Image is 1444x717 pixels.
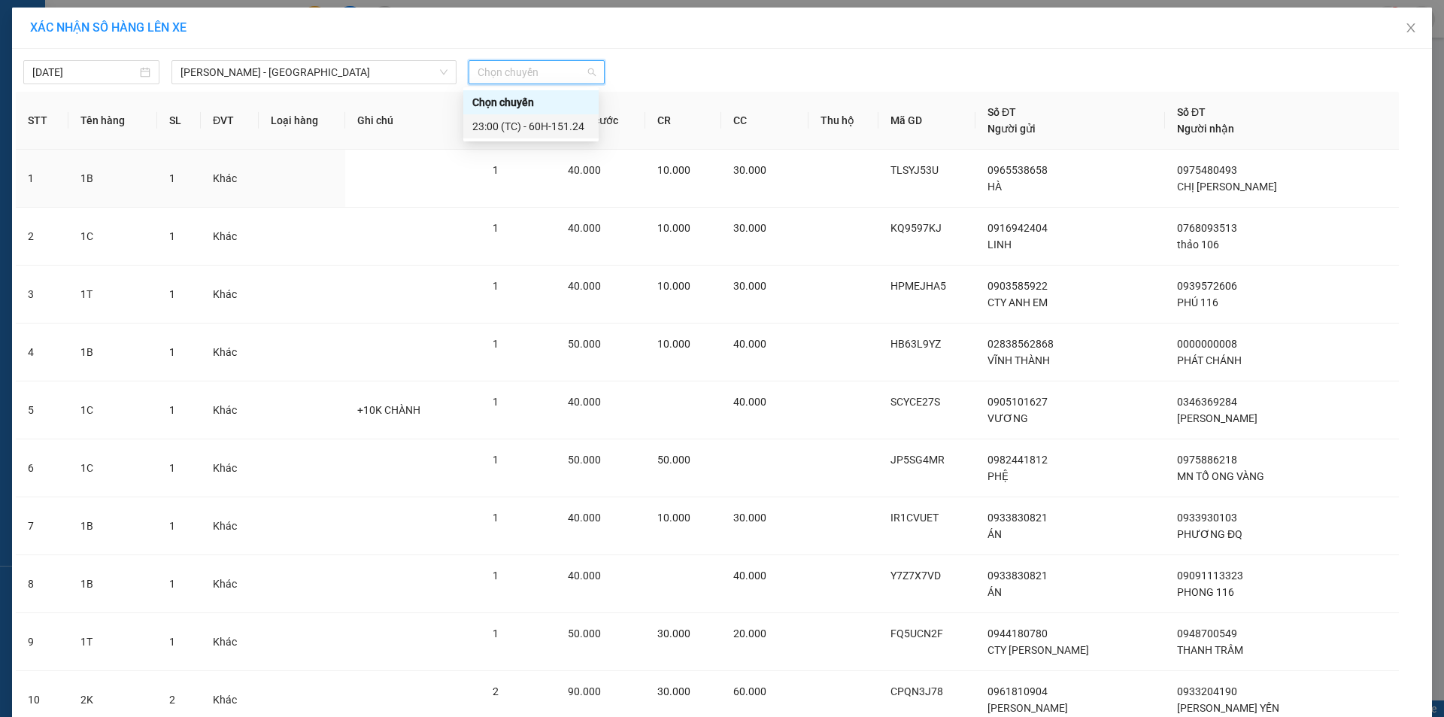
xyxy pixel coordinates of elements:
[463,90,599,114] div: Chọn chuyến
[169,404,175,416] span: 1
[890,280,946,292] span: HPMEJHA5
[1177,702,1279,714] span: [PERSON_NAME] YẾN
[1177,627,1237,640] span: 0948700549
[114,62,150,71] span: VP Nhận:
[733,396,766,408] span: 40.000
[6,62,35,71] span: VP Gửi:
[16,92,68,150] th: STT
[68,324,157,381] td: 1B
[987,238,1012,251] span: LINH
[35,62,65,71] span: VP HCM
[1177,354,1242,366] span: PHÁT CHÁNH
[987,586,1002,598] span: ÁN
[201,324,259,381] td: Khác
[987,338,1054,350] span: 02838562868
[890,570,941,582] span: Y7Z7X7VD
[169,230,175,242] span: 1
[201,266,259,324] td: Khác
[201,613,259,671] td: Khác
[987,702,1068,714] span: [PERSON_NAME]
[439,68,448,77] span: down
[6,80,104,117] span: Số 170 [PERSON_NAME], P8, Q11, [GEOGRAPHIC_DATA][PERSON_NAME]
[733,338,766,350] span: 40.000
[57,8,215,25] strong: NHÀ XE THUẬN HƯƠNG
[987,181,1002,193] span: HÀ
[16,324,68,381] td: 4
[1177,164,1237,176] span: 0975480493
[1177,570,1243,582] span: 09091113323
[890,164,939,176] span: TLSYJ53U
[1177,528,1242,540] span: PHƯƠNG ĐQ
[733,222,766,234] span: 30.000
[890,338,941,350] span: HB63L9YZ
[1177,454,1237,466] span: 0975886218
[68,555,157,613] td: 1B
[556,92,645,150] th: Tổng cước
[568,338,601,350] span: 50.000
[180,61,447,84] span: Hồ Chí Minh - Đồng Nai
[657,627,690,640] span: 30.000
[16,266,68,324] td: 3
[201,92,259,150] th: ĐVT
[733,685,766,697] span: 60.000
[890,627,943,640] span: FQ5UCN2F
[890,454,945,466] span: JP5SG4MR
[68,266,157,324] td: 1T
[1177,412,1257,424] span: [PERSON_NAME]
[987,570,1048,582] span: 0933830821
[201,208,259,266] td: Khác
[1177,338,1237,350] span: 0000000008
[1177,296,1218,308] span: PHÚ 116
[657,222,690,234] span: 10.000
[987,106,1016,118] span: Số ĐT
[987,123,1036,135] span: Người gửi
[733,627,766,640] span: 20.000
[733,164,766,176] span: 30.000
[70,41,203,50] strong: HCM - ĐỊNH QUÁN - PHƯƠNG LÂM
[201,150,259,208] td: Khác
[1390,8,1432,50] button: Close
[987,454,1048,466] span: 0982441812
[68,208,157,266] td: 1C
[16,208,68,266] td: 2
[169,462,175,474] span: 1
[68,150,157,208] td: 1B
[68,613,157,671] td: 1T
[493,164,499,176] span: 1
[987,470,1009,482] span: PHỆ
[149,62,217,71] span: NM Thuận Hương
[201,555,259,613] td: Khác
[987,685,1048,697] span: 0961810904
[987,528,1002,540] span: ÁN
[568,280,601,292] span: 40.000
[733,512,766,524] span: 30.000
[890,685,943,697] span: CPQN3J78
[657,338,690,350] span: 10.000
[16,381,68,439] td: 5
[16,439,68,497] td: 6
[16,150,68,208] td: 1
[493,512,499,524] span: 1
[1177,238,1219,251] span: thảo 106
[1177,222,1237,234] span: 0768093513
[987,222,1048,234] span: 0916942404
[1177,644,1243,656] span: THANH TRÂM
[657,454,690,466] span: 50.000
[568,454,601,466] span: 50.000
[890,396,940,408] span: SCYCE27S
[201,381,259,439] td: Khác
[1177,123,1234,135] span: Người nhận
[68,439,157,497] td: 1C
[493,627,499,640] span: 1
[878,92,975,150] th: Mã GD
[1405,22,1417,34] span: close
[493,280,499,292] span: 1
[201,439,259,497] td: Khác
[568,512,601,524] span: 40.000
[472,118,590,135] div: 23:00 (TC) - 60H-151.24
[114,89,200,107] span: [STREET_ADDRESS], [GEOGRAPHIC_DATA]
[493,338,499,350] span: 1
[16,613,68,671] td: 9
[568,164,601,176] span: 40.000
[1177,280,1237,292] span: 0939572606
